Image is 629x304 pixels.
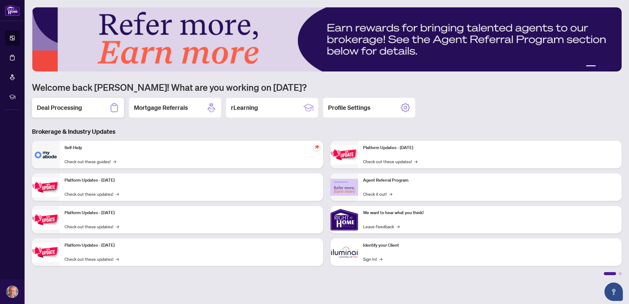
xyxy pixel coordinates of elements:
[613,65,615,68] button: 6
[363,256,382,262] a: Sign In!→
[330,145,358,164] img: Platform Updates - June 23, 2025
[32,127,622,136] h3: Brokerage & Industry Updates
[64,223,119,230] a: Check out these updates!→
[598,65,601,68] button: 3
[363,144,617,151] p: Platform Updates - [DATE]
[363,223,400,230] a: Leave Feedback→
[64,256,119,262] a: Check out these updates!→
[581,65,584,68] button: 1
[17,36,21,40] img: tab_domain_overview_orange.svg
[363,190,392,197] a: Check it out!→
[61,36,66,40] img: tab_keywords_by_traffic_grey.svg
[32,81,622,93] h1: Welcome back [PERSON_NAME]! What are you working on [DATE]?
[113,158,116,165] span: →
[116,256,119,262] span: →
[330,206,358,233] img: We want to hear what you think!
[5,5,20,16] img: logo
[32,210,60,229] img: Platform Updates - July 21, 2025
[363,177,617,184] p: Agent Referral Program
[389,190,392,197] span: →
[397,223,400,230] span: →
[17,10,30,15] div: v 4.0.25
[23,36,55,40] div: Domain Overview
[116,223,119,230] span: →
[10,16,15,21] img: website_grey.svg
[363,210,617,216] p: We want to hear what you think!
[32,243,60,262] img: Platform Updates - July 8, 2025
[64,242,318,249] p: Platform Updates - [DATE]
[604,283,623,301] button: Open asap
[328,103,370,112] h2: Profile Settings
[64,158,116,165] a: Check out these guides!→
[32,7,622,71] img: Slide 1
[32,141,60,168] img: Self-Help
[64,144,318,151] p: Self-Help
[64,177,318,184] p: Platform Updates - [DATE]
[6,286,18,298] img: Profile Icon
[363,158,417,165] a: Check out these updates!→
[586,65,596,68] button: 2
[330,238,358,266] img: Identify your Client
[608,65,611,68] button: 5
[231,103,258,112] h2: rLearning
[68,36,104,40] div: Keywords by Traffic
[414,158,417,165] span: →
[37,103,82,112] h2: Deal Processing
[116,190,119,197] span: →
[603,65,606,68] button: 4
[330,179,358,196] img: Agent Referral Program
[16,16,102,21] div: Domain: [PERSON_NAME][DOMAIN_NAME]
[64,210,318,216] p: Platform Updates - [DATE]
[379,256,382,262] span: →
[363,242,617,249] p: Identify your Client
[10,10,15,15] img: logo_orange.svg
[64,190,119,197] a: Check out these updates!→
[313,143,321,151] span: pushpin
[134,103,188,112] h2: Mortgage Referrals
[32,178,60,197] img: Platform Updates - September 16, 2025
